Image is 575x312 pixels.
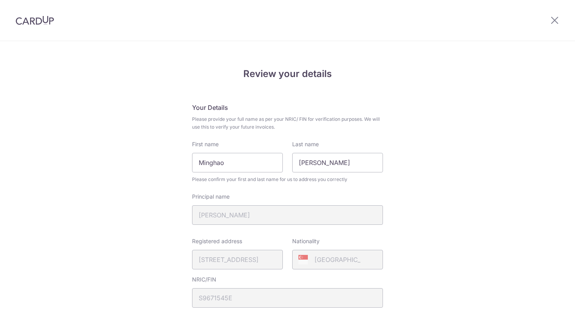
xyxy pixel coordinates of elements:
span: Please confirm your first and last name for us to address you correctly [192,176,383,183]
span: Please provide your full name as per your NRIC/ FIN for verification purposes. We will use this t... [192,115,383,131]
h5: Your Details [192,103,383,112]
label: Nationality [292,237,320,245]
h4: Review your details [192,67,383,81]
label: Principal name [192,193,230,201]
input: Last name [292,153,383,172]
label: Last name [292,140,319,148]
label: NRIC/FIN [192,276,216,283]
label: First name [192,140,219,148]
input: First Name [192,153,283,172]
img: CardUp [16,16,54,25]
label: Registered address [192,237,242,245]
